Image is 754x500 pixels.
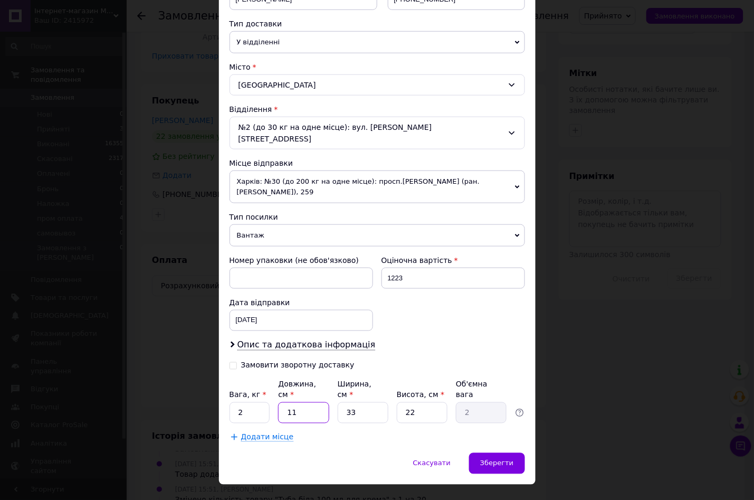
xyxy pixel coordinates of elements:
div: Місто [230,62,525,72]
div: №2 (до 30 кг на одне місце): вул. [PERSON_NAME][STREET_ADDRESS] [230,117,525,149]
span: Скасувати [413,459,451,467]
div: Замовити зворотну доставку [241,361,355,370]
span: Тип посилки [230,213,278,221]
span: У відділенні [230,31,525,53]
span: Тип доставки [230,20,282,28]
div: [GEOGRAPHIC_DATA] [230,74,525,96]
div: Відділення [230,104,525,115]
label: Довжина, см [278,380,316,399]
div: Дата відправки [230,297,373,308]
label: Ширина, см [338,380,371,399]
span: Додати місце [241,433,294,442]
label: Вага, кг [230,391,266,399]
div: Об'ємна вага [456,379,507,400]
span: Місце відправки [230,159,293,167]
span: Опис та додаткова інформація [237,340,376,351]
span: Зберегти [480,459,513,467]
span: Вантаж [230,224,525,247]
div: Номер упаковки (не обов'язково) [230,255,373,266]
label: Висота, см [397,391,444,399]
span: Харків: №30 (до 200 кг на одне місце): просп.[PERSON_NAME] (ран. [PERSON_NAME]), 259 [230,171,525,203]
div: Оціночна вартість [381,255,525,266]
